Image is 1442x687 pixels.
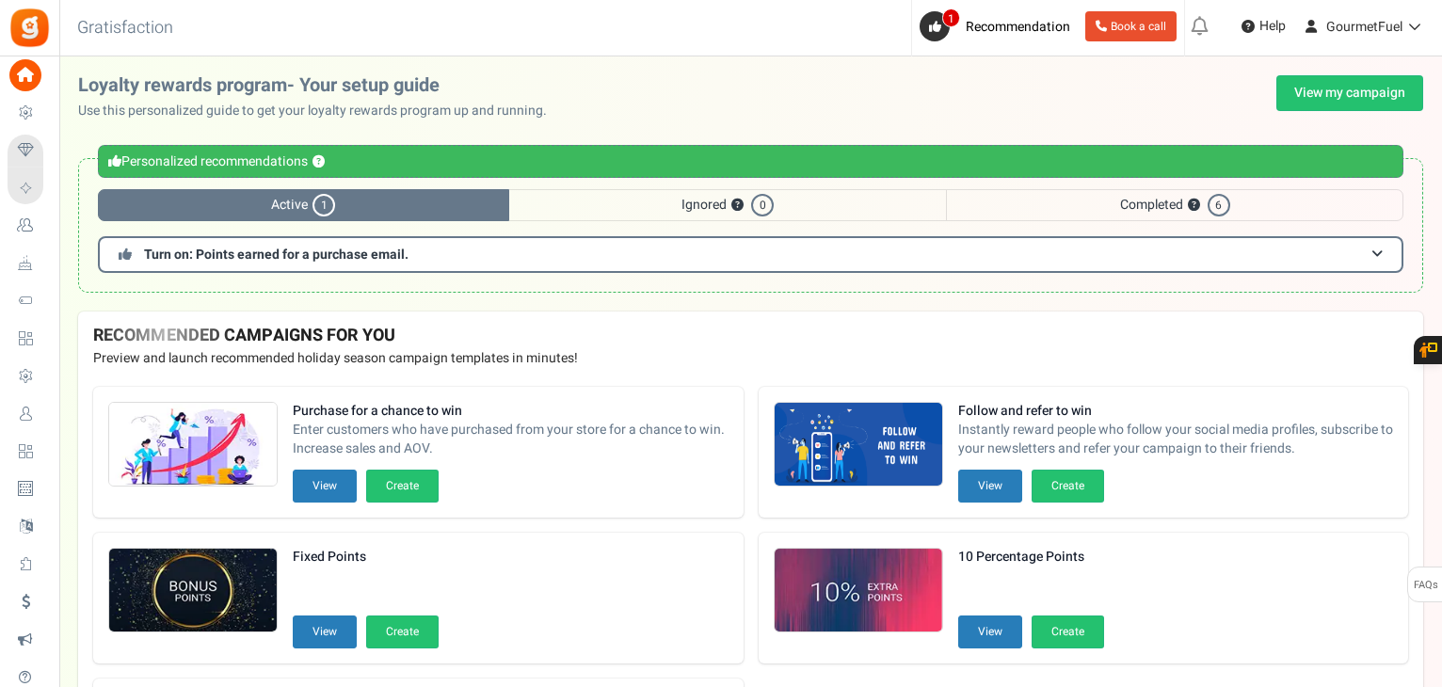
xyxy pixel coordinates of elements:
[312,194,335,216] span: 1
[966,17,1070,37] span: Recommendation
[109,549,277,633] img: Recommended Campaigns
[366,470,439,503] button: Create
[293,615,357,648] button: View
[144,245,409,264] span: Turn on: Points earned for a purchase email.
[8,7,51,49] img: Gratisfaction
[293,402,729,421] strong: Purchase for a chance to win
[293,470,357,503] button: View
[78,102,562,120] p: Use this personalized guide to get your loyalty rewards program up and running.
[312,156,325,168] button: ?
[1234,11,1293,41] a: Help
[1255,17,1286,36] span: Help
[731,200,744,212] button: ?
[509,189,947,221] span: Ignored
[920,11,1078,41] a: 1 Recommendation
[775,403,942,487] img: Recommended Campaigns
[958,421,1394,458] span: Instantly reward people who follow your social media profiles, subscribe to your newsletters and ...
[293,421,729,458] span: Enter customers who have purchased from your store for a chance to win. Increase sales and AOV.
[109,403,277,487] img: Recommended Campaigns
[958,470,1022,503] button: View
[1032,615,1104,648] button: Create
[958,548,1104,567] strong: 10 Percentage Points
[1032,470,1104,503] button: Create
[1326,17,1402,37] span: GourmetFuel
[1208,194,1230,216] span: 6
[366,615,439,648] button: Create
[98,189,509,221] span: Active
[293,548,439,567] strong: Fixed Points
[93,349,1408,368] p: Preview and launch recommended holiday season campaign templates in minutes!
[942,8,960,27] span: 1
[958,402,1394,421] strong: Follow and refer to win
[946,189,1403,221] span: Completed
[98,145,1403,178] div: Personalized recommendations
[775,549,942,633] img: Recommended Campaigns
[56,9,194,47] h3: Gratisfaction
[1413,567,1438,603] span: FAQs
[78,75,562,96] h2: Loyalty rewards program- Your setup guide
[1276,75,1423,111] a: View my campaign
[751,194,774,216] span: 0
[958,615,1022,648] button: View
[1188,200,1200,212] button: ?
[93,327,1408,345] h4: RECOMMENDED CAMPAIGNS FOR YOU
[1085,11,1177,41] a: Book a call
